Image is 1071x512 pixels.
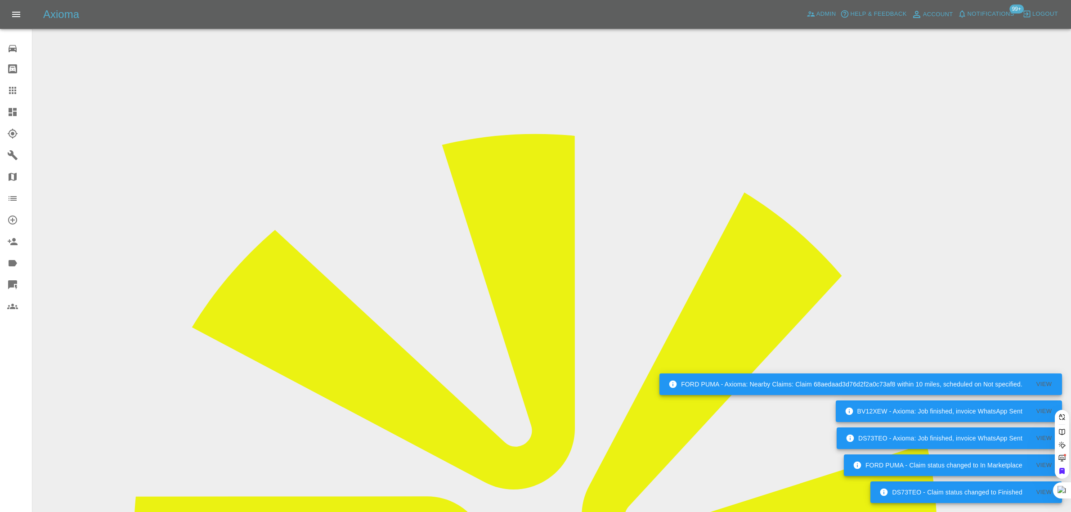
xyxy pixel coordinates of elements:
div: FORD PUMA - Claim status changed to In Marketplace [853,457,1022,473]
button: View [1030,485,1058,499]
div: BV12XEW - Axioma: Job finished, invoice WhatsApp Sent [845,403,1022,419]
div: DS73TEO - Axioma: Job finished, invoice WhatsApp Sent [846,430,1022,446]
div: FORD PUMA - Axioma: Nearby Claims: Claim 68aedaad3d76d2f2a0c73af8 within 10 miles, scheduled on N... [668,376,1022,392]
button: View [1030,404,1058,418]
button: View [1030,458,1058,472]
div: DS73TEO - Claim status changed to Finished [879,484,1022,500]
button: View [1030,377,1058,391]
button: View [1030,431,1058,445]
